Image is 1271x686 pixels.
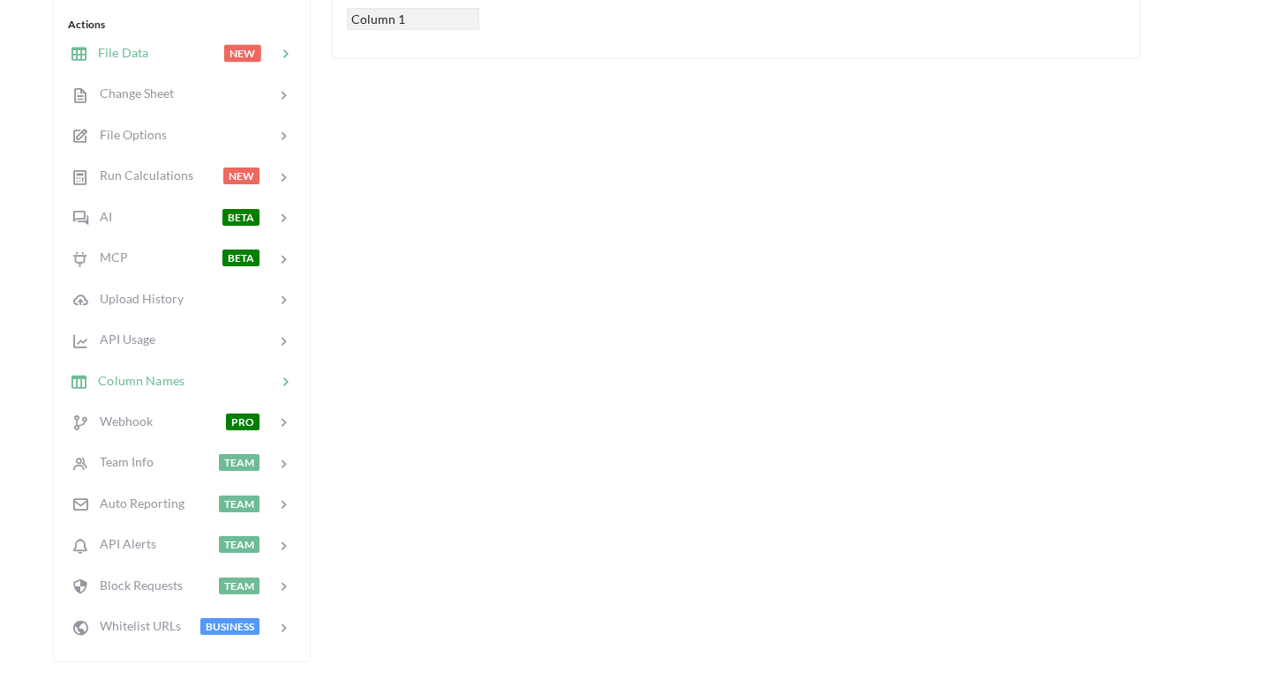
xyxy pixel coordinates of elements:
span: Run Calculations [89,168,193,183]
span: Column Names [87,372,184,387]
span: TEAM [219,454,259,471]
span: Auto Reporting [89,496,184,511]
span: File Data [87,45,148,60]
span: PRO [226,414,259,430]
span: TEAM [219,578,259,594]
span: Webhook [89,414,153,429]
span: BETA [222,209,259,226]
span: Upload History [89,291,184,306]
span: Whitelist URLs [89,618,181,633]
div: Column 1 [347,8,479,30]
span: API Usage [89,332,155,347]
span: API Alerts [89,536,156,551]
span: File Options [89,127,167,142]
span: MCP [89,250,128,265]
span: BUSINESS [200,618,259,635]
span: AI [89,209,112,224]
span: Team Info [89,454,154,469]
span: NEW [224,45,261,62]
span: BETA [222,250,259,266]
div: Actions [68,17,296,33]
span: Block Requests [89,578,183,593]
span: TEAM [219,536,259,553]
span: Change Sheet [89,86,174,101]
span: TEAM [219,496,259,512]
span: NEW [223,168,259,184]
